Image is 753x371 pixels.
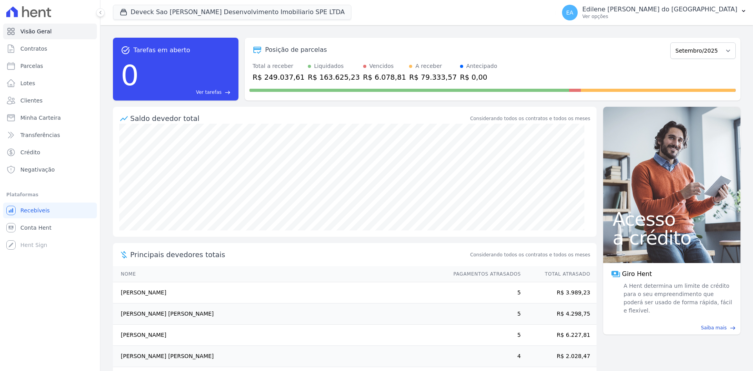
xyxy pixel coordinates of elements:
[582,13,737,20] p: Ver opções
[415,62,442,70] div: A receber
[466,62,497,70] div: Antecipado
[20,45,47,53] span: Contratos
[446,266,521,282] th: Pagamentos Atrasados
[446,282,521,303] td: 5
[521,303,597,325] td: R$ 4.298,75
[133,46,190,55] span: Tarefas em aberto
[3,144,97,160] a: Crédito
[613,228,731,247] span: a crédito
[470,251,590,258] span: Considerando todos os contratos e todos os meses
[113,282,446,303] td: [PERSON_NAME]
[460,72,497,82] div: R$ 0,00
[113,5,351,20] button: Deveck Sao [PERSON_NAME] Desenvolvimento Imobiliario SPE LTDA
[3,41,97,57] a: Contratos
[409,72,457,82] div: R$ 79.333,57
[20,166,55,174] span: Negativação
[446,325,521,346] td: 5
[3,93,97,108] a: Clientes
[3,162,97,177] a: Negativação
[121,55,139,96] div: 0
[622,282,733,315] span: A Hent determina um limite de crédito para o seu empreendimento que poderá ser usado de forma ráp...
[3,110,97,126] a: Minha Carteira
[20,62,43,70] span: Parcelas
[363,72,406,82] div: R$ 6.078,81
[3,24,97,39] a: Visão Geral
[622,269,652,279] span: Giro Hent
[113,266,446,282] th: Nome
[730,325,736,331] span: east
[3,220,97,236] a: Conta Hent
[3,75,97,91] a: Lotes
[521,282,597,303] td: R$ 3.989,23
[20,207,50,214] span: Recebíveis
[253,62,305,70] div: Total a receber
[446,346,521,367] td: 4
[3,58,97,74] a: Parcelas
[113,303,446,325] td: [PERSON_NAME] [PERSON_NAME]
[253,72,305,82] div: R$ 249.037,61
[265,45,327,55] div: Posição de parcelas
[701,324,727,331] span: Saiba mais
[3,127,97,143] a: Transferências
[613,210,731,228] span: Acesso
[566,10,573,15] span: EA
[20,148,40,156] span: Crédito
[470,115,590,122] div: Considerando todos os contratos e todos os meses
[196,89,222,96] span: Ver tarefas
[521,325,597,346] td: R$ 6.227,81
[608,324,736,331] a: Saiba mais east
[20,224,51,232] span: Conta Hent
[142,89,231,96] a: Ver tarefas east
[369,62,394,70] div: Vencidos
[521,346,597,367] td: R$ 2.028,47
[130,113,469,124] div: Saldo devedor total
[20,131,60,139] span: Transferências
[130,249,469,260] span: Principais devedores totais
[521,266,597,282] th: Total Atrasado
[20,27,52,35] span: Visão Geral
[225,90,231,95] span: east
[20,97,42,104] span: Clientes
[113,346,446,367] td: [PERSON_NAME] [PERSON_NAME]
[121,46,130,55] span: task_alt
[20,79,35,87] span: Lotes
[308,72,360,82] div: R$ 163.625,23
[20,114,61,122] span: Minha Carteira
[446,303,521,325] td: 5
[113,325,446,346] td: [PERSON_NAME]
[556,2,753,24] button: EA Edilene [PERSON_NAME] do [GEOGRAPHIC_DATA] Ver opções
[6,190,94,199] div: Plataformas
[314,62,344,70] div: Liquidados
[582,5,737,13] p: Edilene [PERSON_NAME] do [GEOGRAPHIC_DATA]
[3,203,97,218] a: Recebíveis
